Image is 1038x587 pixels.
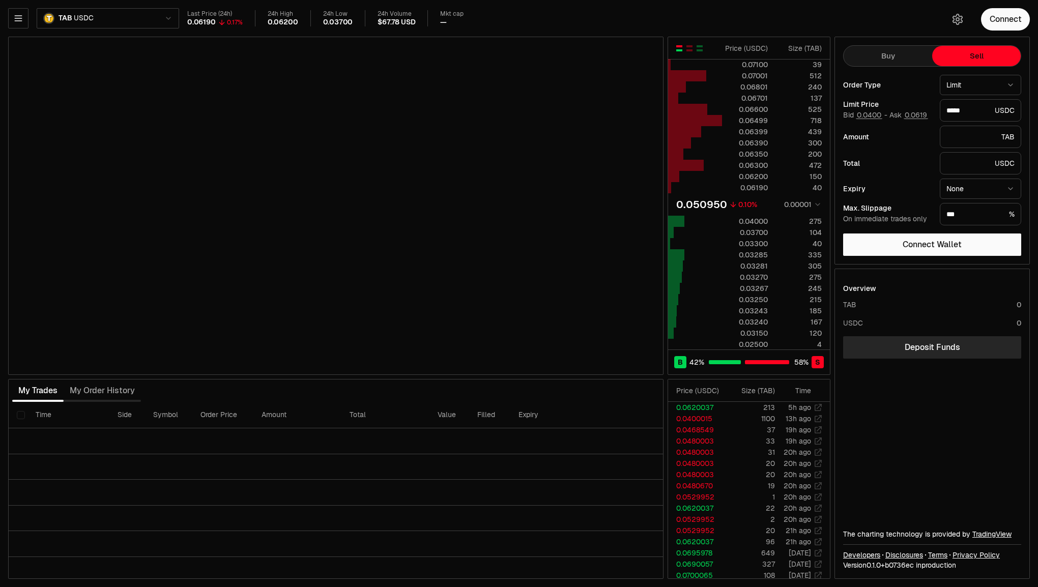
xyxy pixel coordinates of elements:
[843,185,932,192] div: Expiry
[723,93,768,103] div: 0.06701
[723,306,768,316] div: 0.03243
[469,402,510,428] th: Filled
[856,111,882,119] button: 0.0400
[268,18,298,27] div: 0.06200
[727,447,775,458] td: 31
[953,550,1000,560] a: Privacy Policy
[784,448,811,457] time: 20h ago
[727,570,775,581] td: 108
[440,18,447,27] div: —
[843,204,932,212] div: Max. Slippage
[268,10,298,18] div: 24h High
[723,104,768,114] div: 0.06600
[727,514,775,525] td: 2
[723,261,768,271] div: 0.03281
[776,295,822,305] div: 215
[784,481,811,490] time: 20h ago
[786,526,811,535] time: 21h ago
[789,560,811,569] time: [DATE]
[889,111,928,120] span: Ask
[1017,300,1021,310] div: 0
[668,559,727,570] td: 0.0690057
[932,46,1021,66] button: Sell
[378,18,415,27] div: $67.78 USD
[788,403,811,412] time: 5h ago
[784,386,811,396] div: Time
[723,183,768,193] div: 0.06190
[786,436,811,446] time: 19h ago
[940,179,1021,199] button: None
[723,328,768,338] div: 0.03150
[843,133,932,140] div: Amount
[940,152,1021,174] div: USDC
[940,75,1021,95] button: Limit
[843,111,887,120] span: Bid -
[776,250,822,260] div: 335
[727,458,775,469] td: 20
[981,8,1030,31] button: Connect
[776,93,822,103] div: 137
[776,171,822,182] div: 150
[776,272,822,282] div: 275
[843,529,1021,539] div: The charting technology is provided by
[928,550,947,560] a: Terms
[59,14,72,23] span: TAB
[776,60,822,70] div: 39
[904,111,928,119] button: 0.0619
[723,160,768,170] div: 0.06300
[781,198,822,211] button: 0.00001
[789,571,811,580] time: [DATE]
[776,127,822,137] div: 439
[776,239,822,249] div: 40
[727,480,775,491] td: 19
[668,402,727,413] td: 0.0620037
[735,386,775,396] div: Size ( TAB )
[723,283,768,293] div: 0.03267
[668,447,727,458] td: 0.0480003
[74,14,93,23] span: USDC
[885,561,914,570] span: b0736ecdf04740874dce99dfb90a19d87761c153
[668,424,727,435] td: 0.0468549
[723,171,768,182] div: 0.06200
[776,183,822,193] div: 40
[723,149,768,159] div: 0.06350
[668,514,727,525] td: 0.0529952
[940,126,1021,148] div: TAB
[723,127,768,137] div: 0.06399
[843,300,856,310] div: TAB
[510,402,590,428] th: Expiry
[227,18,243,26] div: 0.17%
[776,306,822,316] div: 185
[843,81,932,89] div: Order Type
[776,115,822,126] div: 718
[727,491,775,503] td: 1
[794,357,809,367] span: 58 %
[12,380,64,401] button: My Trades
[776,283,822,293] div: 245
[678,357,683,367] span: B
[738,199,757,210] div: 0.10%
[44,14,53,23] img: TAB Logo
[776,138,822,148] div: 300
[668,525,727,536] td: 0.0529952
[789,548,811,557] time: [DATE]
[776,104,822,114] div: 525
[843,160,932,167] div: Total
[668,491,727,503] td: 0.0529952
[776,216,822,226] div: 275
[784,470,811,479] time: 20h ago
[843,215,932,224] div: On immediate trades only
[9,37,663,374] iframe: Financial Chart
[727,536,775,547] td: 96
[696,44,704,52] button: Show Buy Orders Only
[440,10,464,18] div: Mkt cap
[776,43,822,53] div: Size ( TAB )
[940,99,1021,122] div: USDC
[109,402,145,428] th: Side
[668,503,727,514] td: 0.0620037
[727,525,775,536] td: 20
[727,469,775,480] td: 20
[786,414,811,423] time: 13h ago
[192,402,253,428] th: Order Price
[675,44,683,52] button: Show Buy and Sell Orders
